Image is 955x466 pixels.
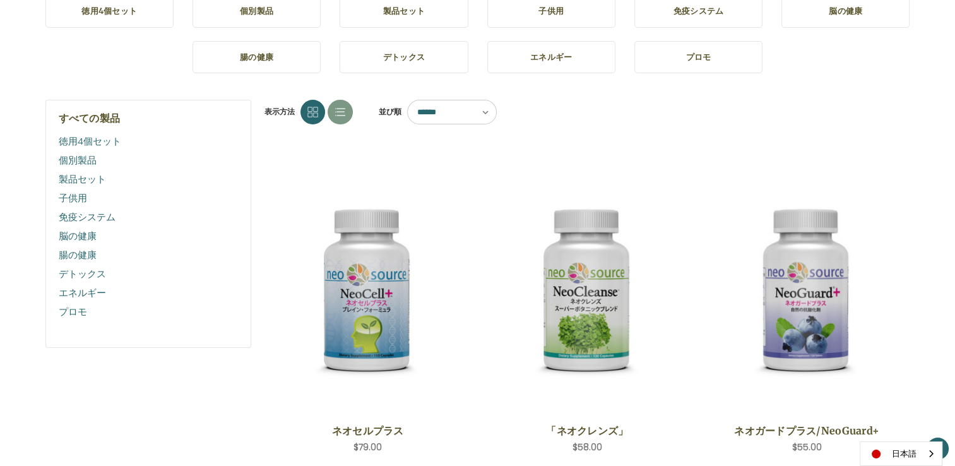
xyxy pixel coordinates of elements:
a: 免疫システム [59,208,239,227]
a: NeoGuard Plus,$55.00 [713,167,901,414]
a: 製品セット [59,170,239,189]
h5: 製品セット [350,5,458,18]
a: 腸の健康 [193,41,321,74]
a: 日本語 [860,442,942,465]
h5: 徳用4個セット [56,5,163,18]
img: ネオセルプラス [274,197,461,385]
a: プロモ [59,302,239,321]
h5: 個別製品 [203,5,311,18]
h5: 腸の健康 [203,51,311,64]
h5: 子供用 [497,5,605,18]
a: エネルギー [487,41,615,74]
span: $58.00 [572,441,602,453]
span: $55.00 [792,441,822,453]
div: Language [860,441,942,466]
a: 徳用4個セット [59,132,239,151]
h5: すべての製品 [59,113,239,123]
img: ネオガードプラス/NeoGuard+ [713,197,901,385]
span: $79.00 [353,441,382,453]
a: 子供用 [59,189,239,208]
a: NeoCell Plus,$79.00 [274,167,461,414]
a: デトックス [59,265,239,284]
a: プロモ [634,41,762,74]
aside: Language selected: 日本語 [860,441,942,466]
img: 「ネオクレンズ」 [494,197,681,385]
h5: 脳の健康 [792,5,899,18]
a: 腸の健康 [59,246,239,265]
a: デトックス [340,41,468,74]
h5: デトックス [350,51,458,64]
h5: 免疫システム [644,5,752,18]
h5: エネルギー [497,51,605,64]
h5: プロモ [644,51,752,64]
span: 表示方法 [264,106,295,117]
a: ネオセルプラス [281,423,454,438]
a: 「ネオクレンズ」 [501,423,674,438]
a: エネルギー [59,284,239,302]
a: ネオガードプラス/NeoGuard+ [720,423,894,438]
a: NeoCleanse,$58.00 [494,167,681,414]
a: 脳の健康 [59,227,239,246]
a: 個別製品 [59,151,239,170]
label: 並び順 [372,102,401,121]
